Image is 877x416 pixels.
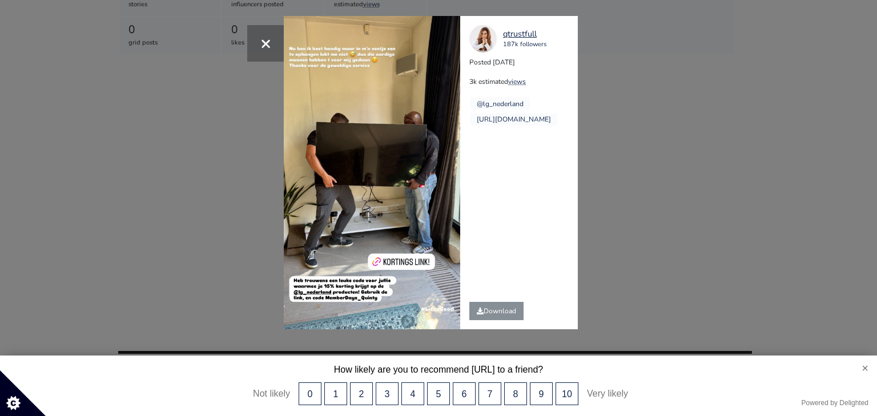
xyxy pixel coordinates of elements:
[401,382,424,405] button: 4
[503,40,546,50] div: 187k followers
[469,57,577,67] p: Posted [DATE]
[477,115,551,124] a: [URL][DOMAIN_NAME]
[427,382,450,405] button: 5
[477,99,524,108] a: @lg_nederland
[247,25,284,62] button: Close
[299,382,321,405] button: 0, Not likely
[260,31,271,55] span: ×
[587,382,730,405] div: Very likely
[376,382,399,405] button: 3
[469,302,524,320] a: Download
[843,356,877,381] button: close survey
[469,76,577,87] p: 3k estimated
[530,382,553,405] button: 9
[504,382,527,405] button: 8
[350,382,373,405] button: 2
[324,382,347,405] button: 1
[478,382,501,405] button: 7
[147,382,290,405] div: Not likely
[469,25,497,52] img: 1424529189.jpg
[556,382,578,405] button: 10, Very likely
[508,77,526,86] a: views
[453,382,476,405] button: 6
[503,28,546,41] a: qtrustfull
